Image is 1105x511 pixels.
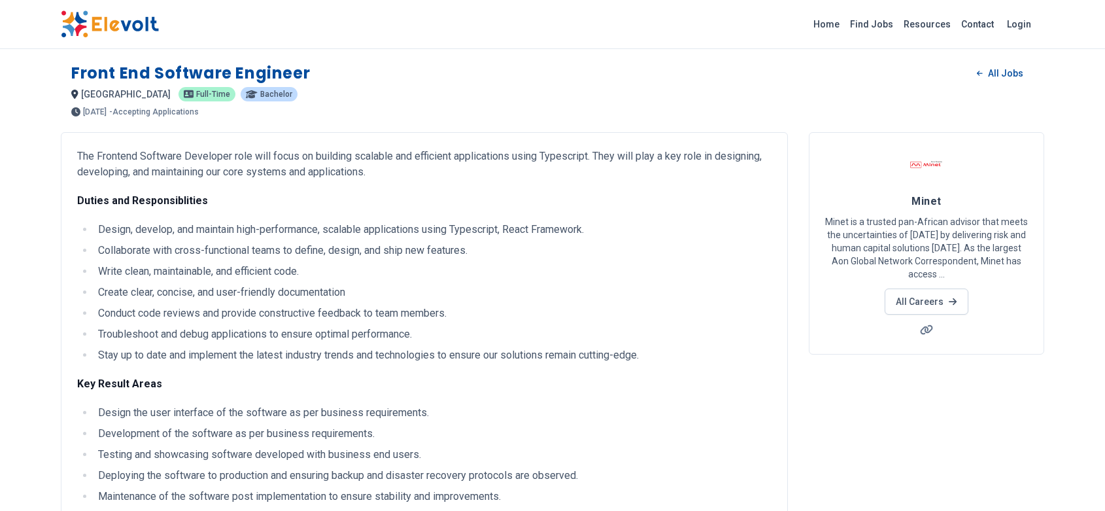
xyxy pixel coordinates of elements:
img: Minet [910,149,943,181]
a: Resources [898,14,956,35]
li: Collaborate with cross-functional teams to define, design, and ship new features. [94,243,772,258]
li: Troubleshoot and debug applications to ensure optimal performance. [94,326,772,342]
h1: Front End Software Engineer [71,63,310,84]
li: Write clean, maintainable, and efficient code. [94,264,772,279]
strong: Key Result Areas [77,378,162,390]
span: [GEOGRAPHIC_DATA] [81,89,171,99]
li: Design the user interface of the software as per business requirements. [94,405,772,421]
li: Deploying the software to production and ensuring backup and disaster recovery protocols are obse... [94,468,772,484]
li: Maintenance of the software post implementation to ensure stability and improvements. [94,489,772,504]
a: Login [999,11,1039,37]
strong: Duties and Responsiblities [77,194,208,207]
span: [DATE] [83,108,107,116]
li: Design, develop, and maintain high-performance, scalable applications using Typescript, React Fra... [94,222,772,238]
a: Contact [956,14,999,35]
a: Find Jobs [845,14,898,35]
a: Home [808,14,845,35]
p: - Accepting Applications [109,108,199,116]
a: All Careers [885,289,968,315]
li: Development of the software as per business requirements. [94,426,772,442]
a: All Jobs [966,63,1034,83]
span: Full-time [196,90,230,98]
li: Conduct code reviews and provide constructive feedback to team members. [94,306,772,321]
p: The Frontend Software Developer role will focus on building scalable and efficient applications u... [77,149,772,180]
li: Testing and showcasing software developed with business end users. [94,447,772,463]
li: Stay up to date and implement the latest industry trends and technologies to ensure our solutions... [94,347,772,363]
span: Bachelor [260,90,292,98]
li: Create clear, concise, and user-friendly documentation [94,285,772,300]
span: Minet [911,195,941,207]
img: Elevolt [61,10,159,38]
p: Minet is a trusted pan-African advisor that meets the uncertainties of [DATE] by delivering risk ... [825,215,1028,281]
